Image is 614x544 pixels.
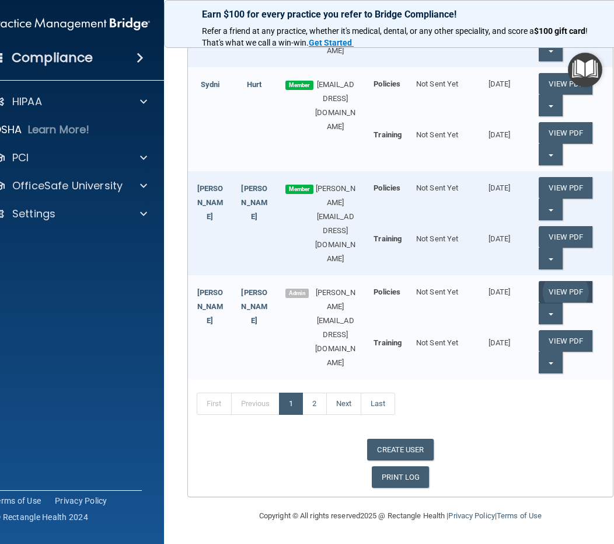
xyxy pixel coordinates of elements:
div: [DATE] [468,67,530,91]
a: Last [361,393,395,415]
a: Hurt [247,80,261,89]
a: PRINT LOG [372,466,430,488]
div: [EMAIL_ADDRESS][DOMAIN_NAME] [306,78,365,134]
a: View PDF [539,122,592,144]
strong: $100 gift card [534,26,585,36]
div: Not Sent Yet [406,275,468,299]
a: 2 [302,393,326,415]
div: Not Sent Yet [406,171,468,195]
p: PCI [12,151,29,165]
a: View PDF [539,73,592,95]
span: Refer a friend at any practice, whether it's medical, dental, or any other speciality, and score a [202,26,534,36]
div: Copyright © All rights reserved 2025 @ Rectangle Health | | [187,497,613,535]
a: [PERSON_NAME] [241,184,267,221]
a: Privacy Policy [448,511,494,520]
div: [DATE] [468,330,530,350]
div: [DATE] [468,122,530,142]
b: Training [374,338,402,347]
a: [PERSON_NAME] [197,288,224,325]
h4: Compliance [12,50,93,66]
a: View PDF [539,177,592,199]
a: View PDF [539,281,592,303]
b: Policies [374,287,400,296]
a: View PDF [539,226,592,248]
div: [PERSON_NAME][EMAIL_ADDRESS][DOMAIN_NAME] [306,182,365,266]
a: Sydni [201,80,220,89]
b: Policies [374,183,400,192]
div: Not Sent Yet [406,67,468,91]
a: [PERSON_NAME] [197,184,224,221]
div: Not Sent Yet [406,122,468,142]
a: [PERSON_NAME] [241,288,267,325]
b: Training [374,130,402,139]
b: Policies [374,79,400,88]
div: Not Sent Yet [406,226,468,246]
span: Member [285,81,313,90]
span: Admin [285,289,309,298]
div: [PERSON_NAME][EMAIL_ADDRESS][DOMAIN_NAME] [306,286,365,370]
div: [DATE] [468,171,530,195]
a: First [197,393,232,415]
a: Next [326,393,361,415]
p: Learn More! [28,123,90,137]
div: [DATE] [468,275,530,299]
a: View PDF [539,330,592,352]
b: Training [374,234,402,243]
div: Not Sent Yet [406,330,468,350]
button: Open Resource Center [568,53,602,87]
p: Earn $100 for every practice you refer to Bridge Compliance! [202,9,599,20]
p: OfficeSafe University [12,179,123,193]
span: Member [285,185,313,194]
a: Privacy Policy [55,495,107,507]
a: 1 [279,393,303,415]
a: Get Started [309,38,354,47]
strong: Get Started [309,38,352,47]
a: Terms of Use [497,511,542,520]
span: ! That's what we call a win-win. [202,26,589,47]
p: Settings [12,207,55,221]
a: CREATE USER [367,439,433,460]
div: [DATE] [468,226,530,246]
p: HIPAA [12,95,42,109]
a: Previous [231,393,280,415]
